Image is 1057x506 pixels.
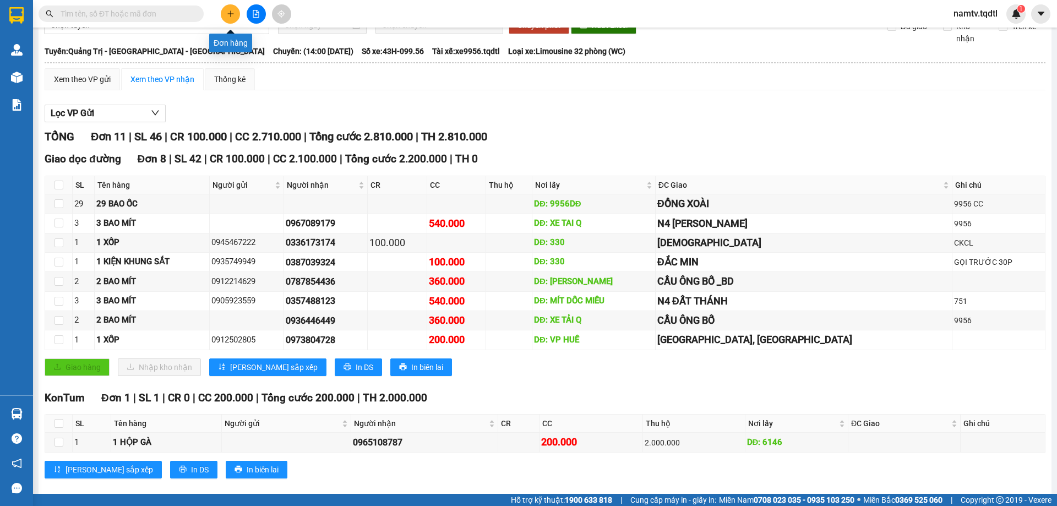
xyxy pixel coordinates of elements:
[226,461,287,478] button: printerIn biên lai
[429,216,484,231] div: 540.000
[657,216,950,231] div: N4 [PERSON_NAME]
[191,464,209,476] span: In DS
[961,415,1045,433] th: Ghi chú
[565,496,612,504] strong: 1900 633 818
[353,436,495,449] div: 0965108787
[432,45,500,57] span: Tài xế: xe9956.tqdtl
[286,275,366,289] div: 0787854436
[286,255,366,269] div: 0387039324
[304,130,307,143] span: |
[211,275,281,289] div: 0912214629
[411,361,443,373] span: In biên lai
[74,217,92,230] div: 3
[748,417,837,429] span: Nơi lấy
[335,358,382,376] button: printerIn DS
[277,10,285,18] span: aim
[498,415,540,433] th: CR
[429,313,484,328] div: 360.000
[286,314,366,328] div: 0936446449
[94,10,121,22] span: Nhận:
[534,334,653,347] div: DĐ: VP HUẾ
[429,254,484,270] div: 100.000
[165,130,167,143] span: |
[954,217,1043,230] div: 9956
[261,391,355,404] span: Tổng cước 200.000
[863,494,942,506] span: Miền Bắc
[139,391,160,404] span: SL 1
[73,176,95,194] th: SL
[309,130,413,143] span: Tổng cước 2.810.000
[272,4,291,24] button: aim
[534,217,653,230] div: DĐ: XE TAI Q
[256,391,259,404] span: |
[534,236,653,249] div: DĐ: 330
[45,105,166,122] button: Lọc VP Gửi
[211,236,281,249] div: 0945467222
[620,494,622,506] span: |
[73,415,111,433] th: SL
[268,153,270,165] span: |
[534,295,653,308] div: DĐ: MÍT DỐC MIẾU
[168,391,190,404] span: CR 0
[94,9,182,36] div: VP 330 [PERSON_NAME]
[630,494,716,506] span: Cung cấp máy in - giấy in:
[9,80,182,107] div: Tên hàng: 1 BAO XANH NƯỚC BIỂN ( : 1 )
[96,295,208,308] div: 3 BAO MÍT
[96,217,208,230] div: 3 BAO MÍT
[129,130,132,143] span: |
[657,293,950,309] div: N4 ĐẤT THÁNH
[754,496,854,504] strong: 0708 023 035 - 0935 103 250
[179,465,187,474] span: printer
[113,436,220,449] div: 1 HỘP GÀ
[455,153,478,165] span: TH 0
[209,358,326,376] button: sort-ascending[PERSON_NAME] sắp xếp
[151,108,160,117] span: down
[227,10,235,18] span: plus
[851,417,949,429] span: ĐC Giao
[286,236,366,249] div: 0336173174
[170,461,217,478] button: printerIn DS
[170,130,227,143] span: CR 100.000
[1019,5,1023,13] span: 1
[11,408,23,420] img: warehouse-icon
[357,391,360,404] span: |
[96,275,208,289] div: 2 BAO MÍT
[235,465,242,474] span: printer
[96,198,208,211] div: 29 BAO ỐC
[96,314,208,327] div: 2 BAO MÍT
[45,130,74,143] span: TỔNG
[95,176,210,194] th: Tên hàng
[390,358,452,376] button: printerIn biên lai
[657,235,950,251] div: [DEMOGRAPHIC_DATA]
[9,10,26,22] span: Gửi:
[92,58,183,73] div: 100.000
[1017,5,1025,13] sup: 1
[247,4,266,24] button: file-add
[954,198,1043,210] div: 9956 CC
[225,417,340,429] span: Người gửi
[1011,9,1021,19] img: icon-new-feature
[209,34,252,52] div: Đơn hàng
[354,417,486,429] span: Người nhận
[213,179,272,191] span: Người gửi
[45,153,121,165] span: Giao dọc đường
[11,72,23,83] img: warehouse-icon
[218,363,226,372] span: sort-ascending
[175,153,201,165] span: SL 42
[74,198,92,211] div: 29
[74,275,92,289] div: 2
[362,45,424,57] span: Số xe: 43H-099.56
[658,179,941,191] span: ĐC Giao
[952,20,990,45] span: Kho nhận
[74,334,92,347] div: 1
[657,274,950,289] div: CẦU ÔNG BỐ _BD
[541,434,641,450] div: 200.000
[657,196,950,211] div: ĐỒNG XOÀI
[91,130,126,143] span: Đơn 11
[954,295,1043,307] div: 751
[45,47,265,56] b: Tuyến: Quảng Trị - [GEOGRAPHIC_DATA] - [GEOGRAPHIC_DATA]
[273,153,337,165] span: CC 2.100.000
[540,415,643,433] th: CC
[9,7,24,24] img: logo-vxr
[162,391,165,404] span: |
